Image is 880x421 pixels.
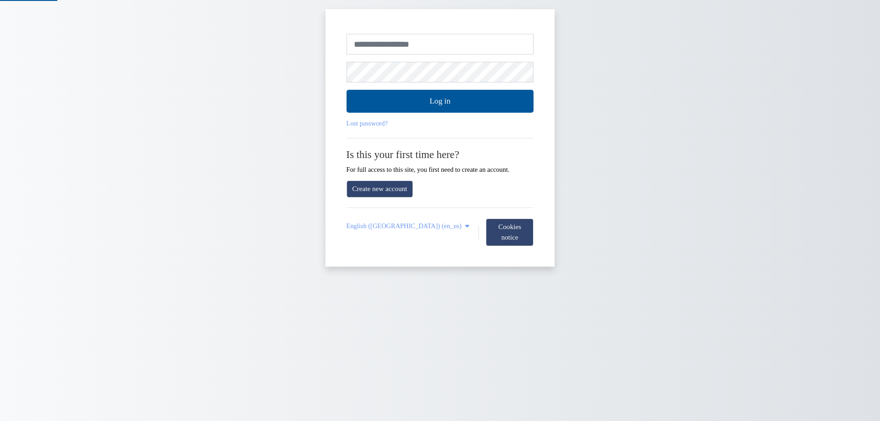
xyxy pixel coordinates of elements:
a: English (United States) ‎(en_us)‎ [346,222,472,230]
a: Lost password? [346,120,388,127]
button: Cookies notice [486,219,533,246]
h2: Is this your first time here? [346,148,534,161]
a: Create new account [346,180,413,197]
div: For full access to this site, you first need to create an account. [346,148,534,173]
button: Log in [346,90,534,113]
